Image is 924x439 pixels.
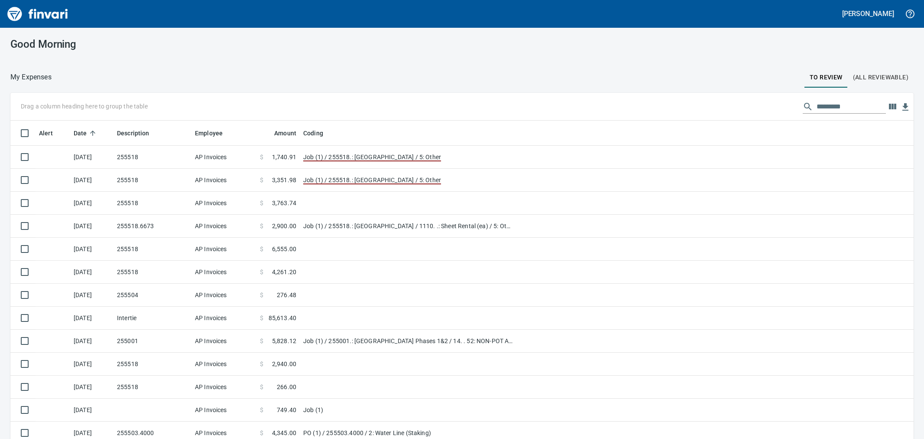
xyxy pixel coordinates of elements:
td: Job (1) / 255518.: [GEOGRAPHIC_DATA] / 5: Other [300,169,516,192]
span: $ [260,360,263,368]
td: AP Invoices [191,307,256,330]
td: AP Invoices [191,146,256,169]
span: (All Reviewable) [853,72,908,83]
td: 255518 [113,376,191,399]
span: 6,555.00 [272,245,296,253]
span: Employee [195,128,223,138]
td: [DATE] [70,307,113,330]
nav: breadcrumb [10,72,52,82]
span: Coding [303,128,323,138]
span: 3,763.74 [272,199,296,207]
button: Choose columns to display [886,100,899,113]
td: 255518 [113,261,191,284]
span: $ [260,199,263,207]
span: Alert [39,128,64,138]
span: 276.48 [277,291,296,299]
span: $ [260,337,263,345]
td: AP Invoices [191,215,256,238]
span: Alert [39,128,53,138]
span: $ [260,176,263,184]
td: AP Invoices [191,284,256,307]
td: AP Invoices [191,169,256,192]
td: [DATE] [70,399,113,422]
td: AP Invoices [191,376,256,399]
span: To Review [810,72,843,83]
td: Job (1) / 255518.: [GEOGRAPHIC_DATA] / 5: Other [300,146,516,169]
span: Employee [195,128,234,138]
td: 255001 [113,330,191,353]
td: AP Invoices [191,353,256,376]
span: $ [260,268,263,276]
span: 85,613.40 [269,314,296,322]
td: AP Invoices [191,399,256,422]
td: AP Invoices [191,238,256,261]
span: 749.40 [277,406,296,414]
td: 255518 [113,353,191,376]
td: 255504 [113,284,191,307]
p: My Expenses [10,72,52,82]
span: Date [74,128,87,138]
img: Finvari [5,3,70,24]
td: 255518 [113,169,191,192]
span: 5,828.12 [272,337,296,345]
td: [DATE] [70,146,113,169]
span: 4,261.20 [272,268,296,276]
span: 2,900.00 [272,222,296,230]
td: [DATE] [70,261,113,284]
span: $ [260,153,263,161]
span: $ [260,222,263,230]
span: $ [260,383,263,391]
td: 255518 [113,238,191,261]
td: AP Invoices [191,330,256,353]
span: $ [260,314,263,322]
td: [DATE] [70,284,113,307]
button: [PERSON_NAME] [840,7,896,20]
span: Description [117,128,161,138]
td: 255518 [113,146,191,169]
span: Amount [274,128,296,138]
td: Job (1) / 255518.: [GEOGRAPHIC_DATA] / 1110. .: Sheet Rental (ea) / 5: Other [300,215,516,238]
h3: Good Morning [10,38,298,50]
span: Amount [263,128,296,138]
span: $ [260,406,263,414]
span: Date [74,128,98,138]
span: 4,345.00 [272,429,296,437]
td: [DATE] [70,238,113,261]
td: [DATE] [70,169,113,192]
span: Description [117,128,149,138]
span: 1,740.91 [272,153,296,161]
p: Drag a column heading here to group the table [21,102,148,111]
h5: [PERSON_NAME] [842,9,894,18]
td: 255518 [113,192,191,215]
td: Job (1) [300,399,516,422]
td: Job (1) / 255001.: [GEOGRAPHIC_DATA] Phases 1&2 / 14. . 52: NON-POT ADDED WORK DUE TO SEQUENCING [300,330,516,353]
button: Download Table [899,101,912,114]
span: $ [260,429,263,437]
td: 255518.6673 [113,215,191,238]
td: [DATE] [70,192,113,215]
td: [DATE] [70,376,113,399]
span: 2,940.00 [272,360,296,368]
td: [DATE] [70,215,113,238]
td: Intertie [113,307,191,330]
td: [DATE] [70,353,113,376]
span: $ [260,291,263,299]
td: AP Invoices [191,192,256,215]
td: AP Invoices [191,261,256,284]
td: [DATE] [70,330,113,353]
span: Coding [303,128,334,138]
span: $ [260,245,263,253]
span: 3,351.98 [272,176,296,184]
span: 266.00 [277,383,296,391]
